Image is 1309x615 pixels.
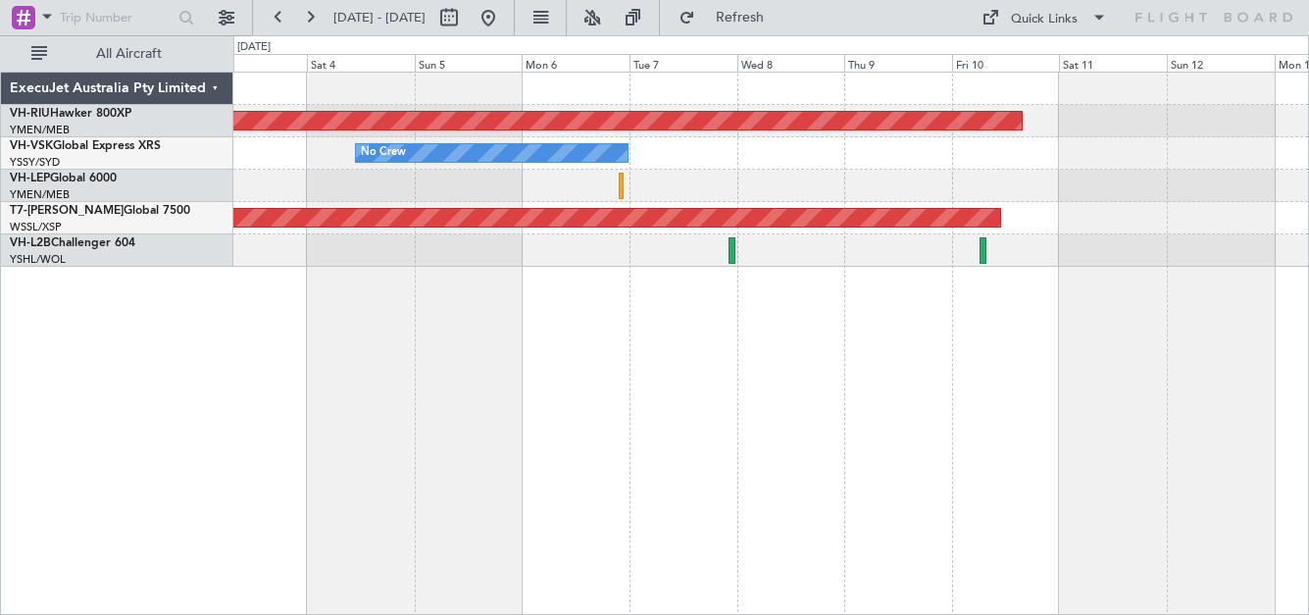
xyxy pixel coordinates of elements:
[10,123,70,137] a: YMEN/MEB
[51,47,207,61] span: All Aircraft
[307,54,415,72] div: Sat 4
[10,187,70,202] a: YMEN/MEB
[10,205,190,217] a: T7-[PERSON_NAME]Global 7500
[522,54,629,72] div: Mon 6
[10,252,66,267] a: YSHL/WOL
[22,38,213,70] button: All Aircraft
[60,3,173,32] input: Trip Number
[10,237,51,249] span: VH-L2B
[10,173,117,184] a: VH-LEPGlobal 6000
[361,138,406,168] div: No Crew
[10,140,53,152] span: VH-VSK
[844,54,952,72] div: Thu 9
[629,54,737,72] div: Tue 7
[10,140,161,152] a: VH-VSKGlobal Express XRS
[10,108,50,120] span: VH-RIU
[237,39,271,56] div: [DATE]
[737,54,845,72] div: Wed 8
[1011,10,1078,29] div: Quick Links
[333,9,426,26] span: [DATE] - [DATE]
[952,54,1060,72] div: Fri 10
[699,11,781,25] span: Refresh
[10,108,131,120] a: VH-RIUHawker 800XP
[10,220,62,234] a: WSSL/XSP
[1167,54,1275,72] div: Sun 12
[10,155,60,170] a: YSSY/SYD
[10,237,135,249] a: VH-L2BChallenger 604
[199,54,307,72] div: Fri 3
[10,173,50,184] span: VH-LEP
[1059,54,1167,72] div: Sat 11
[415,54,523,72] div: Sun 5
[10,205,124,217] span: T7-[PERSON_NAME]
[972,2,1117,33] button: Quick Links
[670,2,787,33] button: Refresh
